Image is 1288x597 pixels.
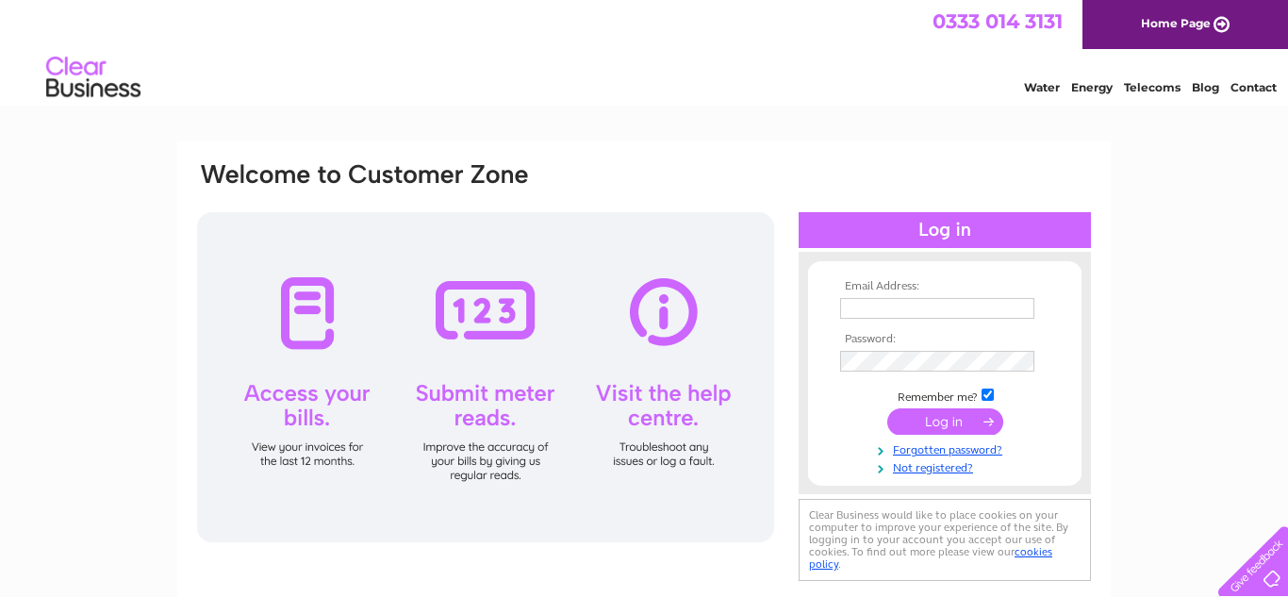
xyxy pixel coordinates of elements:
[1124,80,1181,94] a: Telecoms
[887,408,1003,435] input: Submit
[809,545,1052,571] a: cookies policy
[1230,80,1277,94] a: Contact
[45,49,141,107] img: logo.png
[840,457,1054,475] a: Not registered?
[1071,80,1113,94] a: Energy
[840,439,1054,457] a: Forgotten password?
[200,10,1091,91] div: Clear Business is a trading name of Verastar Limited (registered in [GEOGRAPHIC_DATA] No. 3667643...
[799,499,1091,581] div: Clear Business would like to place cookies on your computer to improve your experience of the sit...
[835,280,1054,293] th: Email Address:
[835,333,1054,346] th: Password:
[835,386,1054,405] td: Remember me?
[1024,80,1060,94] a: Water
[1192,80,1219,94] a: Blog
[933,9,1063,33] a: 0333 014 3131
